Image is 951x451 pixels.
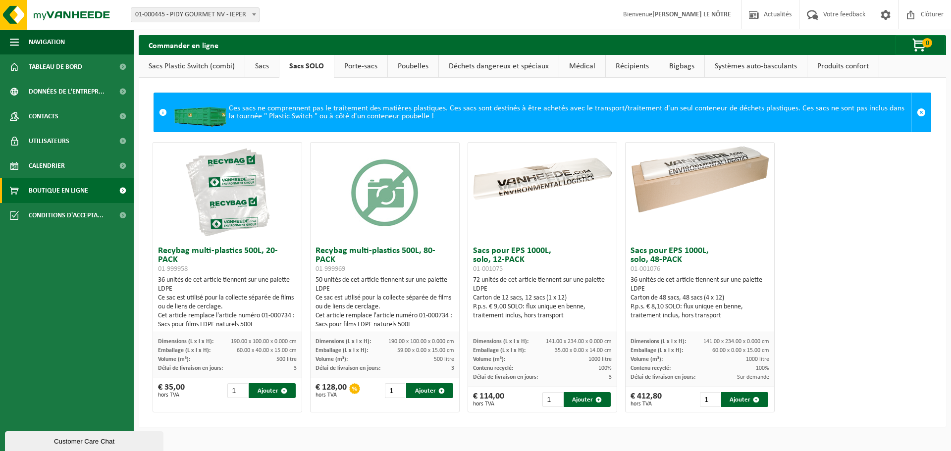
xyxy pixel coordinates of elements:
[626,143,774,217] img: 01-001076
[158,348,211,353] span: Emballage (L x l x H):
[473,365,513,371] span: Contenu recyclé:
[279,55,334,78] a: Sacs SOLO
[896,35,945,55] button: 0
[631,339,686,345] span: Dimensions (L x l x H):
[385,383,405,398] input: 1
[631,276,769,320] div: 36 unités de cet article tiennent sur une palette
[588,356,612,362] span: 1000 litre
[451,365,454,371] span: 3
[139,55,245,78] a: Sacs Plastic Switch (combi)
[631,247,769,273] h3: Sacs pour EPS 1000L, solo, 48-PACK
[473,265,503,273] span: 01-001075
[606,55,659,78] a: Récipients
[316,392,347,398] span: hors TVA
[245,55,279,78] a: Sacs
[807,55,879,78] a: Produits confort
[178,143,277,242] img: 01-999958
[659,55,704,78] a: Bigbags
[131,8,259,22] span: 01-000445 - PIDY GOURMET NV - IEPER
[631,401,662,407] span: hors TVA
[316,294,454,311] div: Ce sac est utilisé pour la collecte séparée de films ou de liens de cerclage.
[29,54,82,79] span: Tableau de bord
[158,392,185,398] span: hors TVA
[737,374,769,380] span: Sur demande
[631,365,671,371] span: Contenu recyclé:
[473,339,528,345] span: Dimensions (L x l x H):
[631,348,683,353] span: Emballage (L x l x H):
[276,356,297,362] span: 500 litre
[158,311,297,329] div: Cet article remplace l'article numéro 01-000734 : Sacs pour films LDPE naturels 500L
[5,429,165,451] iframe: chat widget
[631,392,662,407] div: € 412,80
[555,348,612,353] span: 35.00 x 0.00 x 14.00 cm
[705,55,807,78] a: Systèmes auto-basculants
[131,7,260,22] span: 01-000445 - PIDY GOURMET NV - IEPER
[158,265,188,273] span: 01-999958
[316,356,348,362] span: Volume (m³):
[316,265,345,273] span: 01-999969
[631,356,663,362] span: Volume (m³):
[473,374,538,380] span: Délai de livraison en jours:
[172,98,229,127] img: HK-XC-20-GN-00.png
[172,93,911,132] div: Ces sacs ne comprennent pas le traitement des matières plastiques. Ces sacs sont destinés à être ...
[316,247,454,273] h3: Recybag multi-plastics 500L, 80-PACK
[542,392,563,407] input: 1
[158,365,223,371] span: Délai de livraison en jours:
[631,302,769,320] div: P.p.s. € 8,10 SOLO: flux unique en benne, traitement inclus, hors transport
[473,302,612,320] div: P.p.s. € 9,00 SOLO: flux unique en benne, traitement inclus, hors transport
[158,276,297,329] div: 36 unités de cet article tiennent sur une palette
[746,356,769,362] span: 1000 litre
[700,392,720,407] input: 1
[316,348,368,353] span: Emballage (L x l x H):
[473,294,612,302] div: Carton de 12 sacs, 12 sacs (1 x 12)
[231,339,297,345] span: 190.00 x 100.00 x 0.000 cm
[388,55,438,78] a: Poubelles
[473,285,612,294] div: LDPE
[158,294,297,311] div: Ce sac est utilisé pour la collecte séparée de films ou de liens de cerclage.
[227,383,248,398] input: 1
[294,365,297,371] span: 3
[631,374,695,380] span: Délai de livraison en jours:
[922,38,932,48] span: 0
[712,348,769,353] span: 60.00 x 0.00 x 15.00 cm
[139,35,228,54] h2: Commander en ligne
[334,55,387,78] a: Porte-sacs
[559,55,605,78] a: Médical
[473,247,612,273] h3: Sacs pour EPS 1000L, solo, 12-PACK
[473,356,505,362] span: Volume (m³):
[335,143,434,242] img: 01-999969
[564,392,611,407] button: Ajouter
[29,79,105,104] span: Données de l'entrepr...
[609,374,612,380] span: 3
[29,129,69,153] span: Utilisateurs
[158,356,190,362] span: Volume (m³):
[316,383,347,398] div: € 128,00
[473,276,612,320] div: 72 unités de cet article tiennent sur une palette
[721,392,768,407] button: Ajouter
[468,143,617,217] img: 01-001075
[316,365,380,371] span: Délai de livraison en jours:
[29,30,65,54] span: Navigation
[316,276,454,329] div: 50 unités de cet article tiennent sur une palette
[249,383,296,398] button: Ajouter
[316,285,454,294] div: LDPE
[158,247,297,273] h3: Recybag multi-plastics 500L, 20-PACK
[631,265,660,273] span: 01-001076
[703,339,769,345] span: 141.00 x 234.00 x 0.000 cm
[158,339,213,345] span: Dimensions (L x l x H):
[397,348,454,353] span: 59.00 x 0.00 x 15.00 cm
[439,55,559,78] a: Déchets dangereux et spéciaux
[473,392,504,407] div: € 114,00
[316,339,371,345] span: Dimensions (L x l x H):
[546,339,612,345] span: 141.00 x 234.00 x 0.000 cm
[598,365,612,371] span: 100%
[29,178,88,203] span: Boutique en ligne
[29,153,65,178] span: Calendrier
[473,401,504,407] span: hors TVA
[652,11,731,18] strong: [PERSON_NAME] LE NÔTRE
[631,285,769,294] div: LDPE
[406,383,453,398] button: Ajouter
[29,104,58,129] span: Contacts
[631,294,769,302] div: Carton de 48 sacs, 48 sacs (4 x 12)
